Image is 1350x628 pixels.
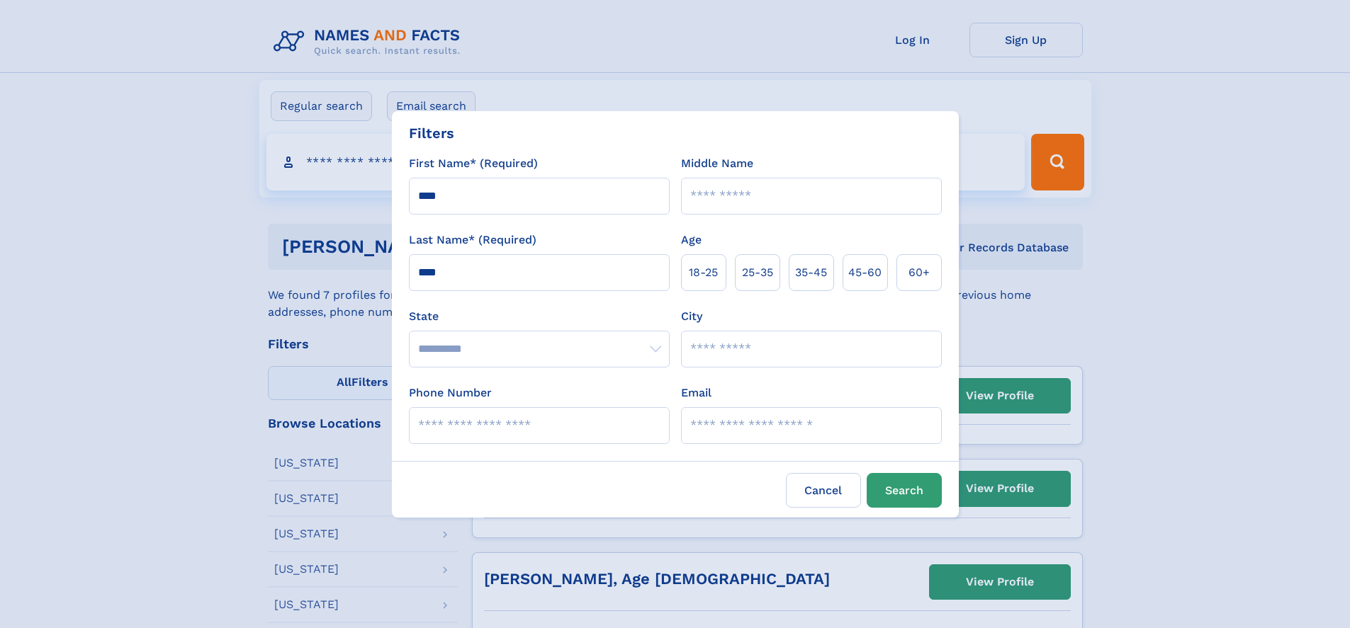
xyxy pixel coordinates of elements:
span: 60+ [909,264,930,281]
label: State [409,308,670,325]
label: Cancel [786,473,861,508]
label: Last Name* (Required) [409,232,536,249]
label: City [681,308,702,325]
label: Age [681,232,702,249]
span: 35‑45 [795,264,827,281]
span: 18‑25 [689,264,718,281]
label: Middle Name [681,155,753,172]
label: Phone Number [409,384,492,401]
div: Filters [409,122,454,144]
label: Email [681,384,711,401]
label: First Name* (Required) [409,155,538,172]
button: Search [867,473,942,508]
span: 45‑60 [848,264,882,281]
span: 25‑35 [742,264,773,281]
